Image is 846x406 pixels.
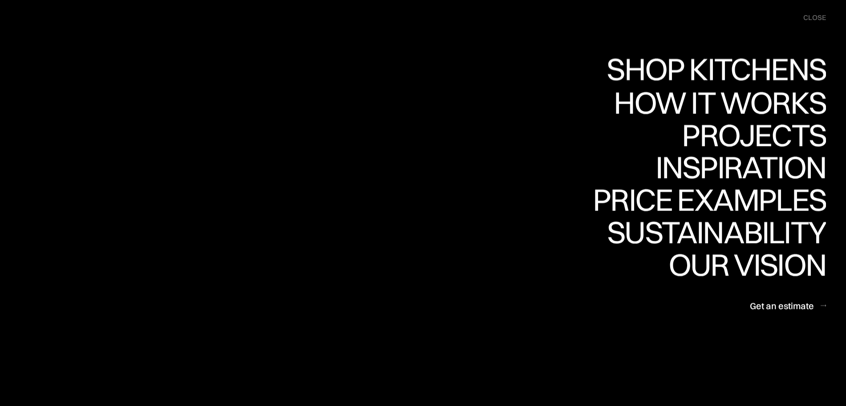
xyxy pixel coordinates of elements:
a: SustainabilitySustainability [599,216,826,249]
div: Sustainability [599,216,826,248]
div: Shop Kitchens [602,53,826,85]
div: menu [794,9,826,27]
div: Our vision [661,280,826,311]
a: Get an estimate [750,295,826,317]
div: Get an estimate [750,300,814,312]
div: Inspiration [643,152,826,183]
div: Our vision [661,249,826,280]
a: Shop KitchensShop Kitchens [602,54,826,87]
a: ProjectsProjects [682,119,826,152]
div: How it works [611,87,826,118]
div: How it works [611,118,826,149]
div: Shop Kitchens [602,85,826,116]
a: InspirationInspiration [643,152,826,184]
a: Price examplesPrice examples [593,184,826,217]
div: Inspiration [643,183,826,214]
div: Projects [682,119,826,150]
a: How it worksHow it works [611,87,826,119]
div: Sustainability [599,248,826,279]
div: close [803,13,826,23]
div: Price examples [593,184,826,215]
div: Price examples [593,215,826,247]
div: Projects [682,150,826,182]
a: Our visionOur vision [661,249,826,281]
